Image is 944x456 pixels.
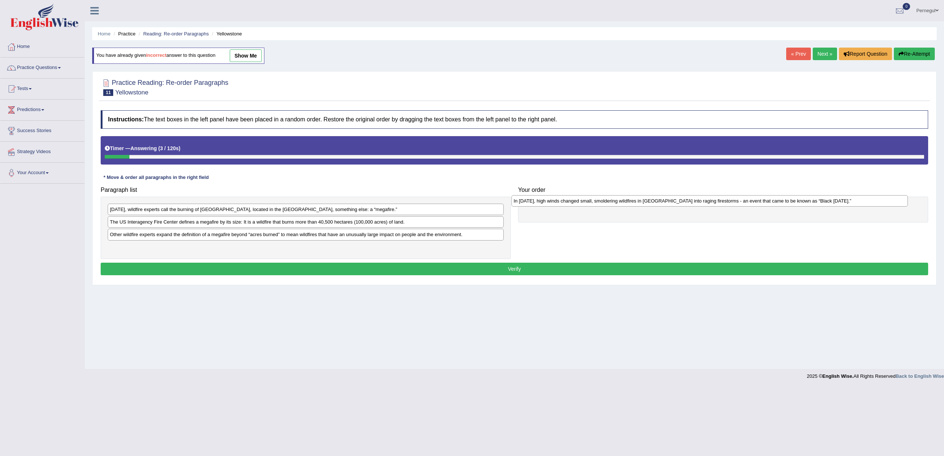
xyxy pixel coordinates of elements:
[98,31,111,37] a: Home
[101,174,212,181] div: * Move & order all paragraphs in the right field
[0,37,84,55] a: Home
[103,89,113,96] span: 11
[839,48,892,60] button: Report Question
[807,369,944,380] div: 2025 © All Rights Reserved
[108,116,144,122] b: Instructions:
[0,58,84,76] a: Practice Questions
[179,145,181,151] b: )
[108,229,504,240] div: Other wildfire experts expand the definition of a megafire beyond “acres burned” to mean wildfire...
[210,30,242,37] li: Yellowstone
[822,373,853,379] strong: English Wise.
[101,77,228,96] h2: Practice Reading: Re-order Paragraphs
[101,187,511,193] h4: Paragraph list
[92,48,264,64] div: You have already given answer to this question
[230,49,262,62] a: show me
[813,48,837,60] a: Next »
[146,53,167,58] b: incorrect
[101,263,928,275] button: Verify
[131,145,157,151] b: Answering
[786,48,811,60] a: « Prev
[112,30,135,37] li: Practice
[0,79,84,97] a: Tests
[896,373,944,379] a: Back to English Wise
[158,145,160,151] b: (
[108,204,504,215] div: [DATE], wildfire experts call the burning of [GEOGRAPHIC_DATA], located in the [GEOGRAPHIC_DATA],...
[143,31,209,37] a: Reading: Re-order Paragraphs
[160,145,179,151] b: 3 / 120s
[0,142,84,160] a: Strategy Videos
[894,48,935,60] button: Re-Attempt
[105,146,180,151] h5: Timer —
[903,3,910,10] span: 0
[108,216,504,228] div: The US Interagency Fire Center defines a megafire by its size: It is a wildfire that burns more t...
[0,100,84,118] a: Predictions
[511,195,908,206] div: In [DATE], high winds changed small, smoldering wildfires in [GEOGRAPHIC_DATA] into raging firest...
[0,163,84,181] a: Your Account
[115,89,148,96] small: Yellowstone
[101,110,928,129] h4: The text boxes in the left panel have been placed in a random order. Restore the original order b...
[518,187,928,193] h4: Your order
[0,121,84,139] a: Success Stories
